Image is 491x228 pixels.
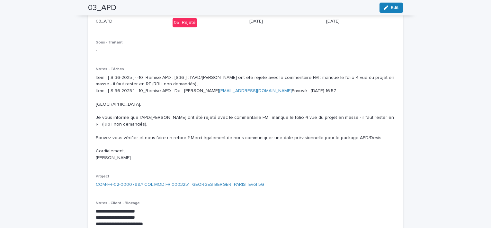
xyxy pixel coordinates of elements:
[96,18,165,25] p: 03_APD
[96,201,140,205] span: Notes - Client - Blocage
[96,181,264,188] a: COM-FR-02-0000799// COL.MOD.FR.0003251_GEORGES BERGER_PARIS_Evol 5G
[379,3,403,13] button: Edit
[96,175,109,178] span: Project
[249,18,318,25] p: [DATE]
[391,5,399,10] span: Edit
[173,18,197,27] div: 05_Rejeté
[96,67,124,71] span: Notes - Tâches
[326,18,395,25] p: [DATE]
[96,47,395,54] p: -
[219,89,292,93] a: [EMAIL_ADDRESS][DOMAIN_NAME]
[96,41,123,44] span: Sous - Traitant
[96,74,395,161] p: Item : [ S 36-2025 ]- -10_Remise APD : [S36 ] : l’APD/[PERSON_NAME] ont été rejeté avec le commen...
[88,3,116,13] h2: 03_APD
